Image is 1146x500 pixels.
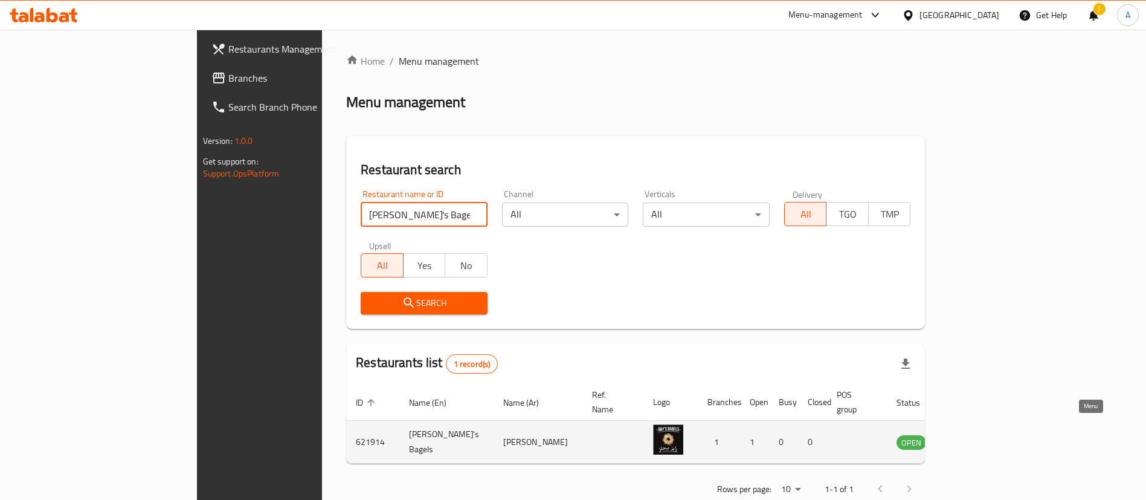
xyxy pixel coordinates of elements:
div: All [643,203,770,227]
td: 1 [698,421,740,464]
span: Version: [203,133,233,149]
button: No [445,253,488,278]
span: Branches [228,71,379,85]
a: Support.OpsPlatform [203,166,280,181]
span: Get support on: [203,154,259,169]
td: [PERSON_NAME] [494,421,582,464]
button: All [784,202,827,226]
span: 1 record(s) [446,359,498,370]
nav: breadcrumb [346,54,925,68]
a: Branches [202,63,388,93]
span: TGO [831,206,864,223]
button: All [361,253,404,278]
label: Delivery [793,190,823,198]
span: Ref. Name [592,388,629,417]
td: [PERSON_NAME]'s Bagels [399,421,494,464]
span: POS group [837,388,872,417]
span: Yes [408,257,441,274]
p: 1-1 of 1 [825,482,854,497]
div: Menu-management [788,8,863,22]
span: Search [370,296,478,311]
div: OPEN [897,435,926,450]
span: Name (Ar) [503,395,555,410]
td: 1 [740,421,769,464]
span: 1.0.0 [234,133,253,149]
span: ID [356,395,379,410]
span: Menu management [399,54,479,68]
td: 0 [798,421,827,464]
span: OPEN [897,436,926,450]
th: Open [740,384,769,421]
h2: Menu management [346,93,465,112]
button: Search [361,292,488,314]
span: No [450,257,483,274]
a: Restaurants Management [202,34,388,63]
div: [GEOGRAPHIC_DATA] [919,8,999,22]
span: All [790,206,822,223]
th: Busy [769,384,798,421]
table: enhanced table [346,384,992,464]
th: Closed [798,384,827,421]
div: Export file [891,349,920,378]
td: 0 [769,421,798,464]
span: A [1125,8,1130,22]
h2: Restaurants list [356,354,498,374]
p: Rows per page: [717,482,771,497]
span: All [366,257,399,274]
th: Logo [643,384,698,421]
th: Branches [698,384,740,421]
input: Search for restaurant name or ID.. [361,203,488,227]
div: Rows per page: [776,481,805,499]
button: TGO [826,202,869,226]
span: Restaurants Management [228,42,379,56]
div: All [502,203,629,227]
label: Upsell [369,241,391,250]
li: / [390,54,394,68]
button: Yes [403,253,446,278]
span: Search Branch Phone [228,100,379,114]
a: Search Branch Phone [202,93,388,122]
span: TMP [874,206,906,223]
h2: Restaurant search [361,161,910,179]
span: Name (En) [409,395,462,410]
img: Ray's Bagels [653,424,683,455]
span: Status [897,395,936,410]
button: TMP [868,202,911,226]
